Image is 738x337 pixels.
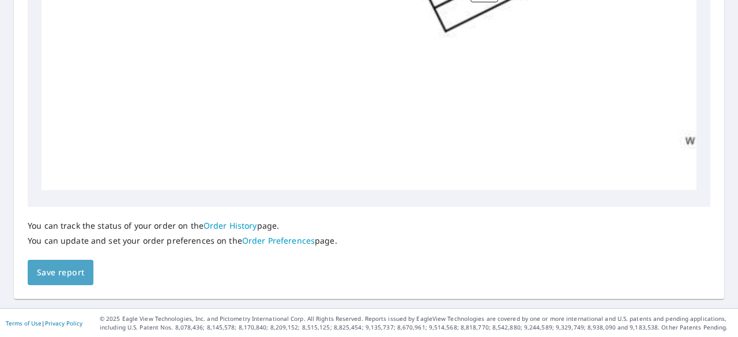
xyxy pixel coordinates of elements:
p: You can update and set your order preferences on the page. [28,236,337,246]
span: Save report [37,266,84,280]
button: Save report [28,260,93,286]
a: Order Preferences [242,235,315,246]
a: Terms of Use [6,319,42,327]
a: Privacy Policy [45,319,82,327]
p: | [6,320,82,327]
p: © 2025 Eagle View Technologies, Inc. and Pictometry International Corp. All Rights Reserved. Repo... [100,315,732,332]
p: You can track the status of your order on the page. [28,221,337,231]
a: Order History [204,220,257,231]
